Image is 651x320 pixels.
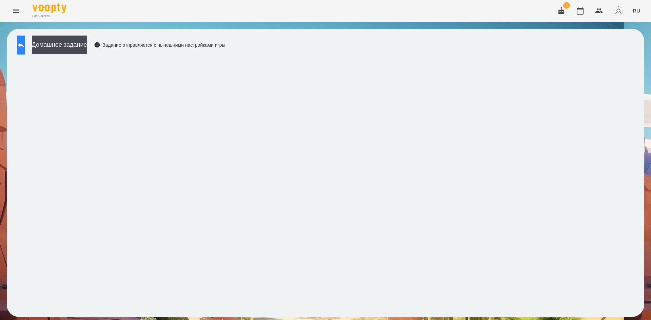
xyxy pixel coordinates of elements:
div: Задание отправляется с нынешними настройками игры [94,42,225,48]
button: RU [630,4,643,17]
button: Menu [8,3,24,19]
img: avatar_s.png [614,6,623,16]
span: For Business [33,14,66,18]
span: RU [633,7,640,14]
button: Домашнее задание [32,36,87,54]
span: 1 [563,2,570,9]
img: Voopty Logo [33,3,66,13]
